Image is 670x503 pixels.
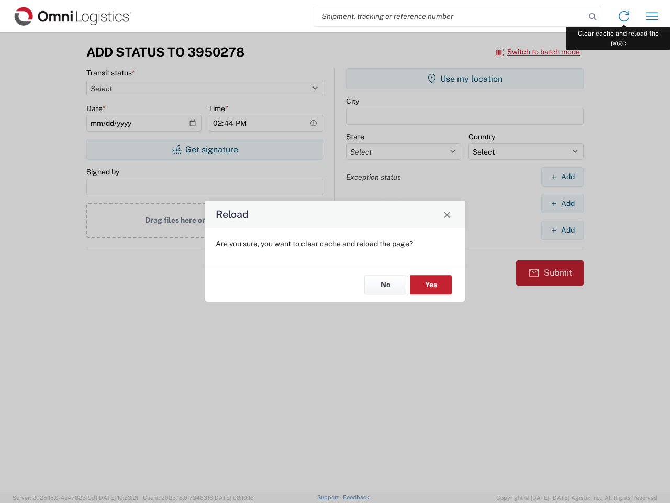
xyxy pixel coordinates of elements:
button: Yes [410,275,452,294]
p: Are you sure, you want to clear cache and reload the page? [216,239,454,248]
button: No [364,275,406,294]
button: Close [440,207,454,222]
input: Shipment, tracking or reference number [314,6,585,26]
h4: Reload [216,207,249,222]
